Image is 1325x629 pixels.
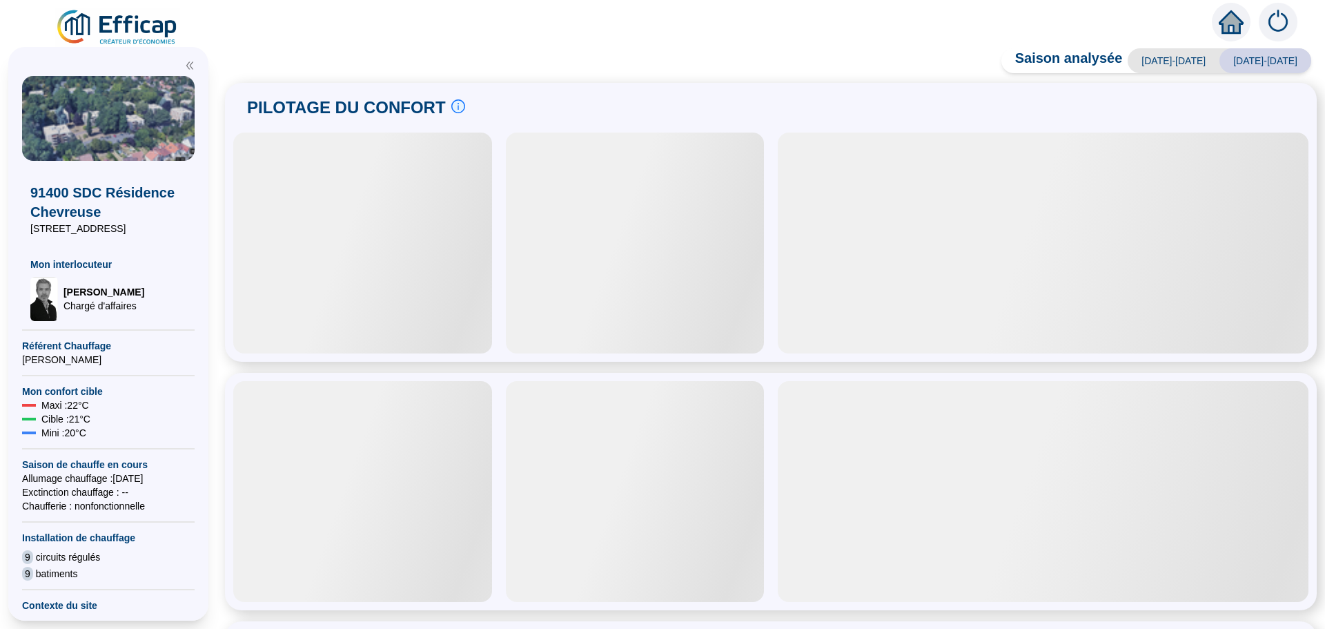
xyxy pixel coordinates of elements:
span: double-left [185,61,195,70]
span: PILOTAGE DU CONFORT [247,97,446,119]
span: Saison analysée [1001,48,1123,73]
span: circuits régulés [36,550,100,564]
span: [DATE]-[DATE] [1128,48,1219,73]
span: Installation de chauffage [22,531,195,545]
span: Mini : 20 °C [41,426,86,440]
span: Exctinction chauffage : -- [22,485,195,499]
span: [DATE]-[DATE] [1219,48,1311,73]
span: [PERSON_NAME] [63,285,144,299]
span: [PERSON_NAME] [22,353,195,367]
span: [STREET_ADDRESS] [30,222,186,235]
span: info-circle [451,99,465,113]
span: batiments [36,567,78,581]
span: 91400 SDC Résidence Chevreuse [30,183,186,222]
span: Chaufferie : non fonctionnelle [22,499,195,513]
span: Saison de chauffe en cours [22,458,195,472]
span: Mon confort cible [22,385,195,398]
span: Contexte du site [22,599,195,612]
span: 9 [22,550,33,564]
span: home [1219,10,1244,35]
span: Cible : 21 °C [41,412,90,426]
span: Maxi : 22 °C [41,398,89,412]
img: alerts [1259,3,1297,41]
img: Chargé d'affaires [30,277,58,321]
span: Mon interlocuteur [30,258,186,271]
span: Référent Chauffage [22,339,195,353]
span: Allumage chauffage : [DATE] [22,472,195,485]
span: 9 [22,567,33,581]
span: Chargé d'affaires [63,299,144,313]
img: efficap energie logo [55,8,180,47]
